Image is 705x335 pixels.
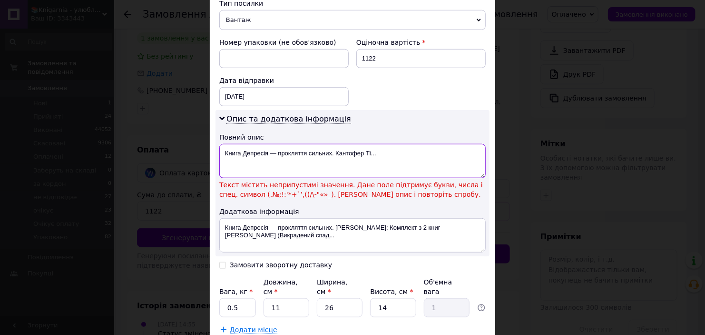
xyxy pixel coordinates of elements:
span: Текст містить неприпустимі значення. Дане поле підтримує букви, числа і спец. символ (.№;!:'*+`’,... [219,180,486,199]
label: Висота, см [370,288,413,295]
textarea: Книга Депресія — прокляття сильних. [PERSON_NAME]; Комплект з 2 книг [PERSON_NAME] (Викрадений сп... [219,218,486,253]
div: Об'ємна вага [424,277,470,296]
div: Оціночна вартість [356,38,486,47]
span: Опис та додаткова інформація [226,114,351,124]
label: Довжина, см [264,278,298,295]
label: Ширина, см [317,278,347,295]
div: Дата відправки [219,76,349,85]
textarea: Книга Депресія — прокляття сильних. Кантофер Ті... [219,144,486,178]
div: Номер упаковки (не обов'язково) [219,38,349,47]
div: Замовити зворотну доставку [230,261,332,269]
span: Додати місце [230,326,277,334]
div: Повний опис [219,132,486,142]
label: Вага, кг [219,288,253,295]
span: Вантаж [219,10,486,30]
div: Додаткова інформація [219,207,486,216]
